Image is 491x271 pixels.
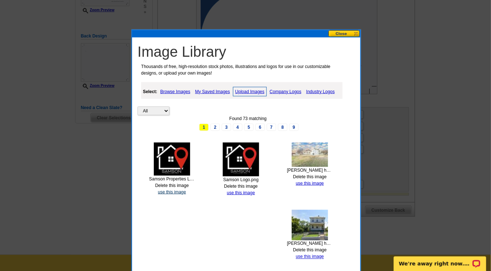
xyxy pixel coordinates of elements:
[289,124,299,131] a: 9
[210,124,220,131] a: 2
[193,87,232,96] a: My Saved Images
[224,184,258,189] a: Delete this image
[227,190,255,195] a: use this image
[287,240,333,247] div: [PERSON_NAME] house.jpg
[143,89,157,94] strong: Select:
[138,43,359,60] h1: Image Library
[287,167,333,174] div: [PERSON_NAME] house Lots-1.jpg
[158,190,186,195] a: use this image
[292,210,328,240] img: thumb-687835372a20a.jpg
[278,124,287,131] a: 8
[293,248,327,253] a: Delete this image
[154,143,190,176] img: thumb-68eda61c4b930.jpg
[296,181,324,186] a: use this image
[233,87,267,96] a: Upload Images
[155,183,189,188] a: Delete this image
[268,87,303,96] a: Company Logos
[233,124,242,131] a: 4
[304,87,337,96] a: Industry Logos
[138,63,345,76] p: Thousands of free, high-resolution stock photos, illustrations and logos for use in our customiza...
[222,124,231,131] a: 3
[296,254,324,259] a: use this image
[255,124,265,131] a: 6
[218,176,264,183] div: Samson Logo.png
[389,248,491,271] iframe: LiveChat chat widget
[199,124,209,131] span: 1
[267,124,276,131] a: 7
[159,87,192,96] a: Browse Images
[292,143,328,167] img: thumb-687835988131d.jpg
[244,124,254,131] a: 5
[223,143,259,176] img: thumb-68ed86d9b4324.jpg
[293,174,327,179] a: Delete this image
[138,115,359,122] div: Found 73 matching
[149,176,195,182] div: Samson Properties Logo.jpg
